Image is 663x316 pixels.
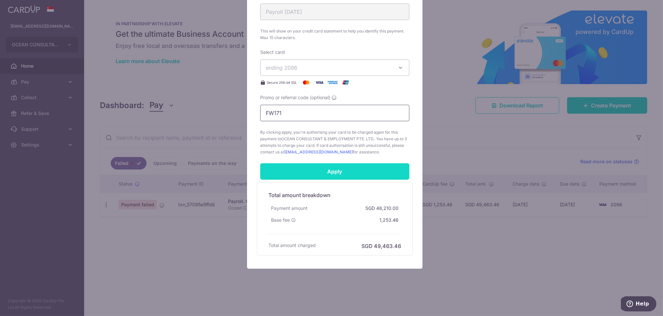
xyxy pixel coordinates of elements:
[284,149,353,154] a: [EMAIL_ADDRESS][DOMAIN_NAME]
[268,242,316,249] h6: Total amount charged
[266,64,297,71] span: ending 2096
[268,191,401,199] h5: Total amount breakdown
[339,79,352,86] img: UnionPay
[271,217,290,223] span: Base fee
[260,49,285,56] label: Select card
[313,79,326,86] img: Visa
[260,163,409,180] input: Apply
[377,214,401,226] div: 1,253.46
[326,79,339,86] img: American Express
[267,80,297,85] span: Secure 256-bit SSL
[260,59,409,76] button: ending 2096
[361,242,401,250] h6: SGD 49,463.46
[281,136,374,141] span: OCEAN CONSULTANT & EMPLOYMENT PTE. LTD.
[621,296,656,313] iframe: Opens a widget where you can find more information
[300,79,313,86] img: Mastercard
[260,94,330,101] span: Promo or referral code (optional)
[260,28,409,41] span: This will show on your credit card statement to help you identify this payment. Max 15 characters.
[260,129,409,155] span: By clicking apply, you're authorising your card to be charged again for this payment to . You hav...
[268,202,310,214] div: Payment amount
[363,202,401,214] div: SGD 48,210.00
